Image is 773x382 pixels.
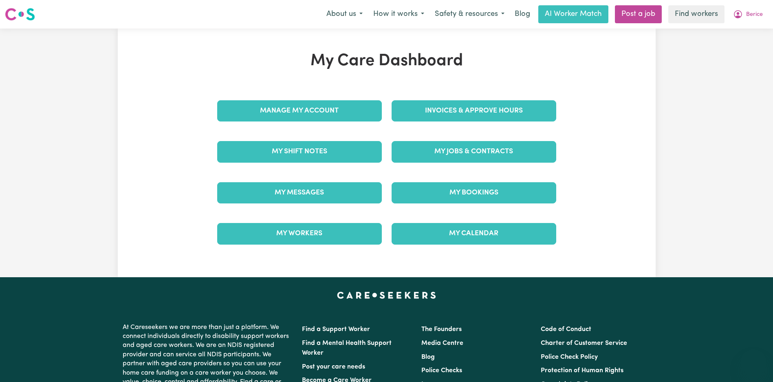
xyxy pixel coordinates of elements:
[421,340,463,347] a: Media Centre
[302,326,370,333] a: Find a Support Worker
[212,51,561,71] h1: My Care Dashboard
[746,10,763,19] span: Berice
[368,6,429,23] button: How it works
[217,141,382,162] a: My Shift Notes
[392,182,556,203] a: My Bookings
[337,292,436,298] a: Careseekers home page
[5,7,35,22] img: Careseekers logo
[302,364,365,370] a: Post your care needs
[421,326,462,333] a: The Founders
[217,182,382,203] a: My Messages
[541,340,627,347] a: Charter of Customer Service
[321,6,368,23] button: About us
[510,5,535,23] a: Blog
[541,326,591,333] a: Code of Conduct
[541,354,598,360] a: Police Check Policy
[217,100,382,121] a: Manage My Account
[392,141,556,162] a: My Jobs & Contracts
[740,349,766,375] iframe: Button to launch messaging window
[421,354,435,360] a: Blog
[615,5,662,23] a: Post a job
[728,6,768,23] button: My Account
[668,5,725,23] a: Find workers
[392,223,556,244] a: My Calendar
[421,367,462,374] a: Police Checks
[429,6,510,23] button: Safety & resources
[217,223,382,244] a: My Workers
[538,5,608,23] a: AI Worker Match
[541,367,623,374] a: Protection of Human Rights
[392,100,556,121] a: Invoices & Approve Hours
[5,5,35,24] a: Careseekers logo
[302,340,392,356] a: Find a Mental Health Support Worker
